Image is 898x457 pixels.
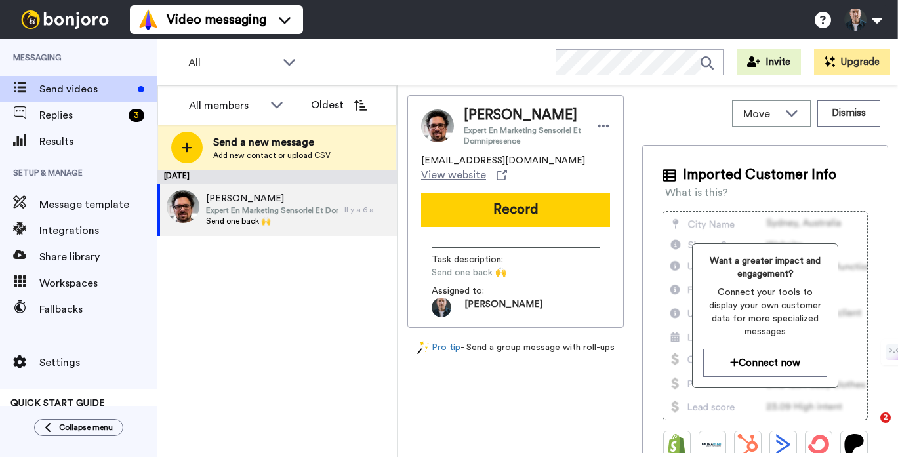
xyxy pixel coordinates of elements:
span: Send one back 🙌 [206,216,338,226]
button: Invite [737,49,801,75]
img: Shopify [666,434,687,455]
span: Integrations [39,223,157,239]
span: Task description : [432,253,523,266]
img: vm-color.svg [138,9,159,30]
span: Send videos [39,81,133,97]
span: [EMAIL_ADDRESS][DOMAIN_NAME] [421,154,585,167]
img: bj-logo-header-white.svg [16,10,114,29]
img: Patreon [844,434,865,455]
div: - Send a group message with roll-ups [407,341,624,355]
span: Message template [39,197,157,212]
img: 90635516-e497-47c5-b52b-f0ccdc201c4e [167,190,199,223]
img: Image of Marco Bernard [421,109,454,142]
button: Dismiss [817,100,880,127]
button: Connect now [703,349,827,377]
span: QUICK START GUIDE [10,399,105,408]
span: Expert En Marketing Sensoriel Et Domnipresence [464,125,584,146]
a: View website [421,167,507,183]
a: Pro tip [417,341,460,355]
div: Il y a 6 a [344,205,390,215]
img: Hubspot [737,434,758,455]
span: Send one back 🙌 [432,266,556,279]
div: What is this? [665,185,728,201]
span: View website [421,167,486,183]
button: Record [421,193,610,227]
button: Collapse menu [34,419,123,436]
span: Settings [39,355,157,370]
span: 2 [880,412,891,423]
span: Replies [39,108,123,123]
button: Upgrade [814,49,890,75]
span: Video messaging [167,10,266,29]
span: Results [39,134,157,149]
span: Workspaces [39,275,157,291]
span: All [188,55,276,71]
span: Expert En Marketing Sensoriel Et Domnipresence [206,205,338,216]
span: Fallbacks [39,302,157,317]
span: Add new contact or upload CSV [213,150,331,161]
div: All members [189,98,264,113]
span: Want a greater impact and engagement? [703,254,827,281]
span: Share library [39,249,157,265]
img: ConvertKit [808,434,829,455]
span: [PERSON_NAME] [464,106,584,125]
img: Ontraport [702,434,723,455]
span: [PERSON_NAME] [464,298,542,317]
iframe: Intercom live chat [853,412,885,444]
img: magic-wand.svg [417,341,429,355]
span: [PERSON_NAME] [206,192,338,205]
div: [DATE] [157,170,397,184]
span: Collapse menu [59,422,113,433]
span: Send a new message [213,134,331,150]
span: Connect your tools to display your own customer data for more specialized messages [703,286,827,338]
div: 3 [129,109,144,122]
span: Imported Customer Info [683,165,836,185]
button: Oldest [301,92,377,118]
img: ActiveCampaign [773,434,794,455]
img: AAuE7mDntgi5VWupLlDalevFtjfT7AtHPs_dmAQ8tFj4bA [432,298,451,317]
span: Assigned to: [432,285,523,298]
span: Move [743,106,779,122]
